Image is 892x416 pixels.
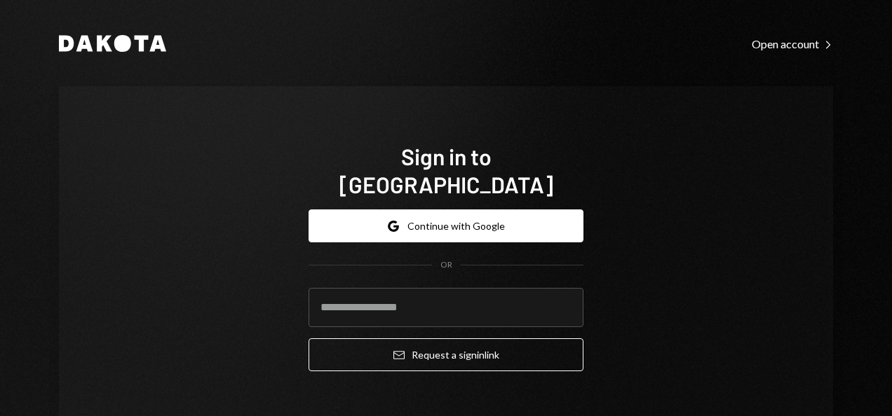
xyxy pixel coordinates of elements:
button: Continue with Google [309,209,583,242]
h1: Sign in to [GEOGRAPHIC_DATA] [309,142,583,198]
div: Open account [752,37,833,51]
a: Open account [752,36,833,51]
button: Request a signinlink [309,338,583,371]
div: OR [440,259,452,271]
